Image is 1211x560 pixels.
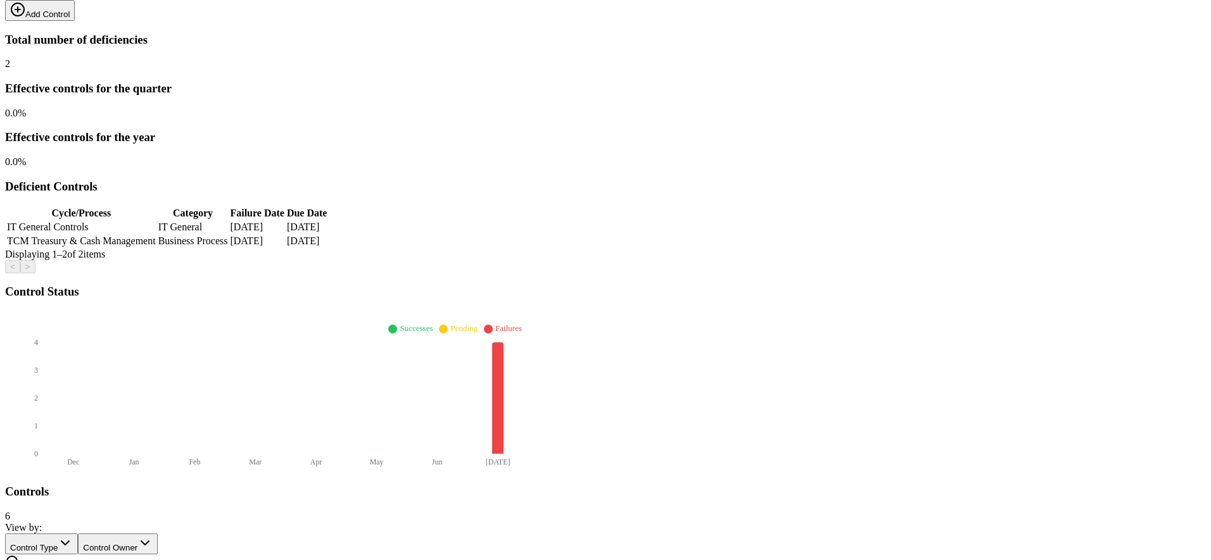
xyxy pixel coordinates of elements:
h3: Effective controls for the quarter [5,82,1206,96]
tspan: [DATE] [486,457,510,466]
span: 2 [5,58,10,69]
td: IT General [158,221,229,233]
span: 0.0 % [5,108,26,118]
span: View by: [5,522,42,533]
span: Displaying 1– 2 of 2 items [5,249,105,259]
th: Cycle/Process [6,207,156,220]
h3: Total number of deficiencies [5,33,1206,47]
button: Control Type [5,533,78,554]
tspan: Jun [432,457,443,466]
h3: Deficient Controls [5,180,1206,194]
tspan: 3 [34,366,38,375]
tspan: Mar [249,457,262,466]
tspan: 0 [34,449,38,458]
span: Successes [400,323,433,333]
span: 6 [5,511,10,521]
td: TCM Treasury & Cash Management [6,235,156,247]
tspan: Jan [129,457,139,466]
button: > [20,260,35,273]
td: Business Process [158,235,229,247]
h3: Controls [5,485,1206,499]
h3: Control Status [5,285,1206,299]
tspan: 2 [34,394,38,402]
h3: Effective controls for the year [5,130,1206,144]
th: Failure Date [229,207,284,220]
span: 0.0 % [5,156,26,167]
tspan: May [370,457,384,466]
th: Due Date [286,207,328,220]
td: [DATE] [229,235,284,247]
tspan: Feb [189,457,200,466]
td: [DATE] [286,221,328,233]
button: < [5,260,20,273]
button: Control Owner [78,533,158,554]
span: Pending [450,323,478,333]
td: [DATE] [229,221,284,233]
tspan: 1 [34,421,38,430]
tspan: 4 [34,338,38,347]
td: IT General Controls [6,221,156,233]
td: [DATE] [286,235,328,247]
tspan: Dec [67,457,79,466]
span: Failures [495,323,522,333]
tspan: Apr [310,457,322,466]
th: Category [158,207,229,220]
